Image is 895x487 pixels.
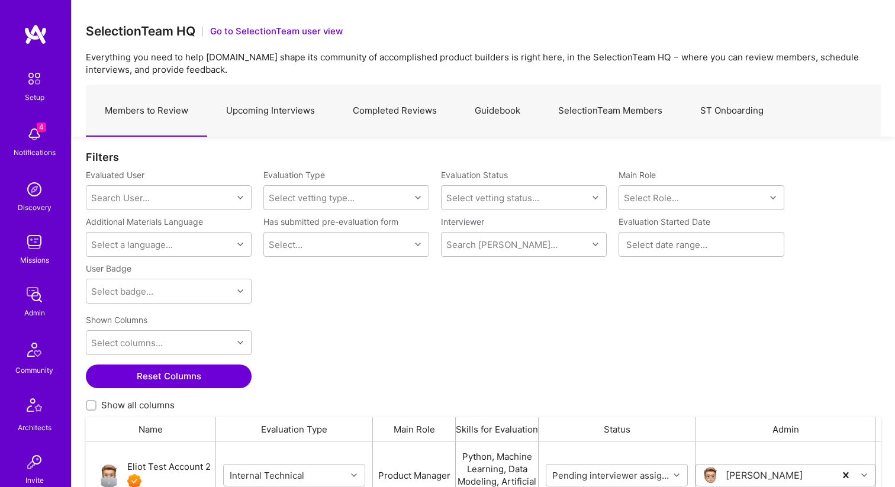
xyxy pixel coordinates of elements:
[269,238,302,251] div: Select...
[86,85,207,137] a: Members to Review
[237,241,243,247] i: icon Chevron
[441,216,607,227] label: Interviewer
[696,417,876,441] div: Admin
[20,336,49,364] img: Community
[25,91,44,104] div: Setup
[22,66,47,91] img: setup
[18,201,51,214] div: Discovery
[22,283,46,307] img: admin teamwork
[127,460,211,474] div: Eliot Test Account 2
[86,365,252,388] button: Reset Columns
[593,195,598,201] i: icon Chevron
[22,450,46,474] img: Invite
[456,85,539,137] a: Guidebook
[263,169,325,180] label: Evaluation Type
[24,307,45,319] div: Admin
[619,169,784,180] label: Main Role
[86,314,147,325] label: Shown Columns
[86,417,216,441] div: Name
[25,474,44,486] div: Invite
[456,417,539,441] div: Skills for Evaluation
[373,417,456,441] div: Main Role
[18,421,51,434] div: Architects
[91,238,173,251] div: Select a language...
[20,393,49,421] img: Architects
[351,472,357,478] i: icon Chevron
[86,169,252,180] label: Evaluated User
[593,241,598,247] i: icon Chevron
[674,472,680,478] i: icon Chevron
[86,216,203,227] label: Additional Materials Language
[539,417,696,441] div: Status
[22,122,46,146] img: bell
[86,51,881,76] p: Everything you need to help [DOMAIN_NAME] shape its community of accomplished product builders is...
[24,24,47,45] img: logo
[681,85,783,137] a: ST Onboarding
[626,238,777,250] input: Select date range...
[263,216,398,227] label: Has submitted pre-evaluation form
[446,238,558,251] div: Search [PERSON_NAME]...
[415,195,421,201] i: icon Chevron
[37,122,46,132] span: 4
[415,241,421,247] i: icon Chevron
[446,192,539,204] div: Select vetting status...
[207,85,334,137] a: Upcoming Interviews
[334,85,456,137] a: Completed Reviews
[539,85,681,137] a: SelectionTeam Members
[237,340,243,346] i: icon Chevron
[237,195,243,201] i: icon Chevron
[269,192,355,204] div: Select vetting type...
[101,399,175,411] span: Show all columns
[91,192,150,204] div: Search User...
[86,151,881,163] div: Filters
[22,178,46,201] img: discovery
[20,254,49,266] div: Missions
[22,230,46,254] img: teamwork
[619,216,784,227] label: Evaluation Started Date
[91,285,153,298] div: Select badge...
[14,146,56,159] div: Notifications
[441,169,508,180] label: Evaluation Status
[210,25,343,37] button: Go to SelectionTeam user view
[216,417,373,441] div: Evaluation Type
[861,472,867,478] i: icon Chevron
[702,467,719,483] img: User Avatar
[91,337,163,349] div: Select columns...
[15,364,53,376] div: Community
[86,24,195,38] h3: SelectionTeam HQ
[237,288,243,294] i: icon Chevron
[86,263,131,274] label: User Badge
[770,195,776,201] i: icon Chevron
[624,192,679,204] div: Select Role...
